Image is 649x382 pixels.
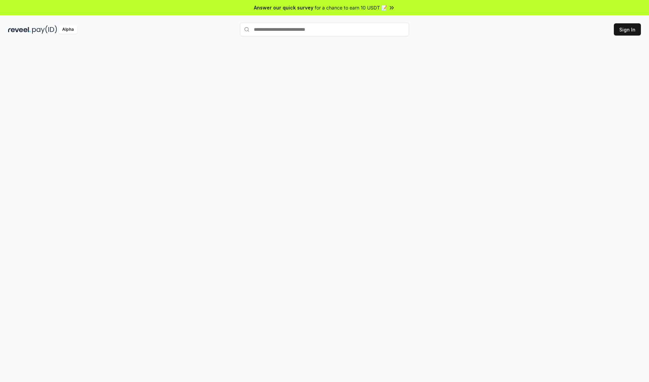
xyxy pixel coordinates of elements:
img: reveel_dark [8,25,31,34]
span: Answer our quick survey [254,4,313,11]
button: Sign In [614,23,641,36]
img: pay_id [32,25,57,34]
div: Alpha [58,25,77,34]
span: for a chance to earn 10 USDT 📝 [315,4,387,11]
